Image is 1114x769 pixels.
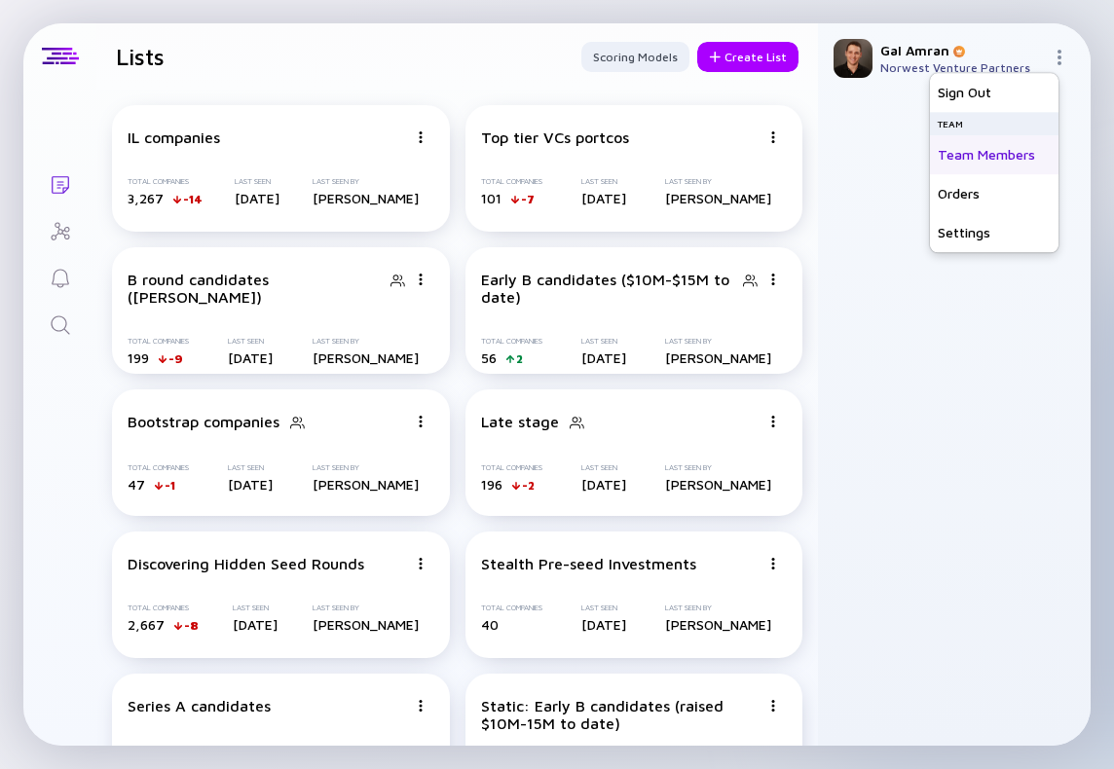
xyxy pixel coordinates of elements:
[581,616,626,633] div: [DATE]
[128,463,189,472] div: Total Companies
[184,618,199,633] div: -8
[233,604,278,612] div: Last Seen
[665,463,771,472] div: Last Seen By
[116,43,165,70] h1: Lists
[581,476,626,493] div: [DATE]
[415,274,427,285] img: Menu
[581,190,626,206] div: [DATE]
[481,616,499,633] span: 40
[128,349,149,366] span: 199
[581,463,626,472] div: Last Seen
[128,337,189,346] div: Total Companies
[581,177,626,186] div: Last Seen
[128,604,199,612] div: Total Companies
[930,213,1058,252] div: Settings
[23,300,96,347] a: Search
[233,616,278,633] div: [DATE]
[930,174,1058,213] div: Orders
[516,351,523,366] div: 2
[313,476,419,493] div: [PERSON_NAME]
[481,413,559,430] div: Late stage
[665,190,771,206] div: [PERSON_NAME]
[880,60,1044,75] div: Norwest Venture Partners
[665,337,771,346] div: Last Seen By
[168,351,183,366] div: -9
[481,697,761,732] div: Static: Early B candidates (raised $10M-15M to date)
[767,558,779,569] img: Menu
[183,192,203,206] div: -14
[481,128,629,146] div: Top tier VCs portcos
[23,253,96,300] a: Reminders
[128,177,203,186] div: Total Companies
[581,349,626,366] div: [DATE]
[128,413,279,430] div: Bootstrap companies
[228,349,273,366] div: [DATE]
[313,337,419,346] div: Last Seen By
[665,476,771,493] div: [PERSON_NAME]
[880,42,1044,58] div: Gal Amran
[23,206,96,253] a: Investor Map
[235,177,279,186] div: Last Seen
[128,616,165,633] span: 2,667
[128,697,271,714] div: Series A candidates
[313,604,419,612] div: Last Seen By
[23,160,96,206] a: Lists
[767,416,779,427] img: Menu
[235,190,279,206] div: [DATE]
[481,337,542,346] div: Total Companies
[930,112,1058,135] div: Team
[481,177,542,186] div: Total Companies
[481,190,501,206] span: 101
[481,349,497,366] span: 56
[415,700,427,712] img: Menu
[697,42,798,72] button: Create List
[665,177,771,186] div: Last Seen By
[128,128,220,146] div: IL companies
[313,616,419,633] div: [PERSON_NAME]
[128,271,380,306] div: B round candidates ([PERSON_NAME])
[767,700,779,712] img: Menu
[767,274,779,285] img: Menu
[415,131,427,143] img: Menu
[128,555,364,572] div: Discovering Hidden Seed Rounds
[128,190,164,206] span: 3,267
[1052,50,1067,65] img: Menu
[581,337,626,346] div: Last Seen
[313,177,419,186] div: Last Seen By
[481,271,733,306] div: Early B candidates ($10M-$15M to date)
[228,463,273,472] div: Last Seen
[930,135,1058,174] div: Team Members
[665,616,771,633] div: [PERSON_NAME]
[313,349,419,366] div: [PERSON_NAME]
[521,192,535,206] div: -7
[665,604,771,612] div: Last Seen By
[228,337,273,346] div: Last Seen
[930,73,1058,112] div: Sign Out
[481,476,502,493] span: 196
[415,416,427,427] img: Menu
[665,349,771,366] div: [PERSON_NAME]
[228,476,273,493] div: [DATE]
[128,476,145,493] span: 47
[481,555,696,572] div: Stealth Pre-seed Investments
[313,190,419,206] div: [PERSON_NAME]
[767,131,779,143] img: Menu
[415,558,427,569] img: Menu
[581,604,626,612] div: Last Seen
[481,463,542,472] div: Total Companies
[165,478,175,493] div: -1
[313,463,419,472] div: Last Seen By
[834,39,873,78] img: Gal Profile Picture
[581,42,689,72] button: Scoring Models
[522,478,535,493] div: -2
[481,604,542,612] div: Total Companies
